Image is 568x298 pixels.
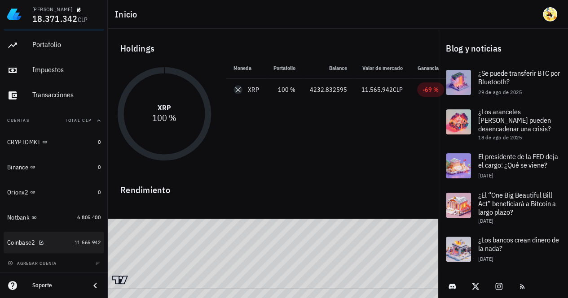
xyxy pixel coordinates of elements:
[393,86,403,94] span: CLP
[478,255,493,262] span: [DATE]
[4,232,104,253] a: Coinbase2 11.565.942
[98,138,101,145] span: 0
[248,85,259,94] div: XRP
[478,217,493,224] span: [DATE]
[439,186,568,229] a: ¿El “One Big Beautiful Bill Act” beneficiará a Bitcoin a largo plazo? [DATE]
[98,164,101,170] span: 0
[439,63,568,102] a: ¿Se puede transferir BTC por Bluetooth? 29 de ago de 2025
[32,40,101,49] div: Portafolio
[4,131,104,153] a: CRYPTOMKT 0
[32,282,83,289] div: Soporte
[439,146,568,186] a: El presidente de la FED deja el cargo: ¿Qué se viene? [DATE]
[303,57,354,79] th: Balance
[226,57,266,79] th: Moneda
[7,164,28,171] div: Binance
[418,65,444,71] span: Ganancia
[77,214,101,220] span: 6.805.400
[4,35,104,56] a: Portafolio
[478,134,522,141] span: 18 de ago de 2025
[7,214,30,221] div: Notbank
[78,16,88,24] span: CLP
[266,57,303,79] th: Portafolio
[4,85,104,106] a: Transacciones
[354,57,410,79] th: Valor de mercado
[439,34,568,63] div: Blog y noticias
[4,60,104,81] a: Impuestos
[98,189,101,195] span: 0
[9,260,57,266] span: agregar cuenta
[310,85,347,95] div: 4232,832595
[5,259,61,268] button: agregar cuenta
[32,13,78,25] span: 18.371.342
[4,181,104,203] a: Orionx2 0
[7,7,22,22] img: LedgiFi
[4,110,104,131] button: CuentasTotal CLP
[32,91,101,99] div: Transacciones
[113,176,433,197] div: Rendimiento
[75,239,101,246] span: 11.565.942
[7,189,28,196] div: Orionx2
[478,152,558,169] span: El presidente de la FED deja el cargo: ¿Qué se viene?
[32,6,72,13] div: [PERSON_NAME]
[32,65,101,74] div: Impuestos
[233,85,242,94] div: XRP-icon
[543,7,557,22] div: avatar
[273,85,295,95] div: 100 %
[115,7,141,22] h1: Inicio
[4,207,104,228] a: Notbank 6.805.400
[478,235,559,253] span: ¿Los bancos crean dinero de la nada?
[113,34,433,63] div: Holdings
[478,107,551,133] span: ¿Los aranceles [PERSON_NAME] pueden desencadenar una crisis?
[423,85,439,94] div: -69 %
[439,229,568,269] a: ¿Los bancos crean dinero de la nada? [DATE]
[7,239,35,246] div: Coinbase2
[7,138,40,146] div: CRYPTOMKT
[4,156,104,178] a: Binance 0
[478,190,556,216] span: ¿El “One Big Beautiful Bill Act” beneficiará a Bitcoin a largo plazo?
[439,102,568,146] a: ¿Los aranceles [PERSON_NAME] pueden desencadenar una crisis? 18 de ago de 2025
[478,172,493,179] span: [DATE]
[65,117,92,123] span: Total CLP
[478,69,560,86] span: ¿Se puede transferir BTC por Bluetooth?
[361,86,393,94] span: 11.565.942
[112,276,128,284] a: Charting by TradingView
[478,89,522,95] span: 29 de ago de 2025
